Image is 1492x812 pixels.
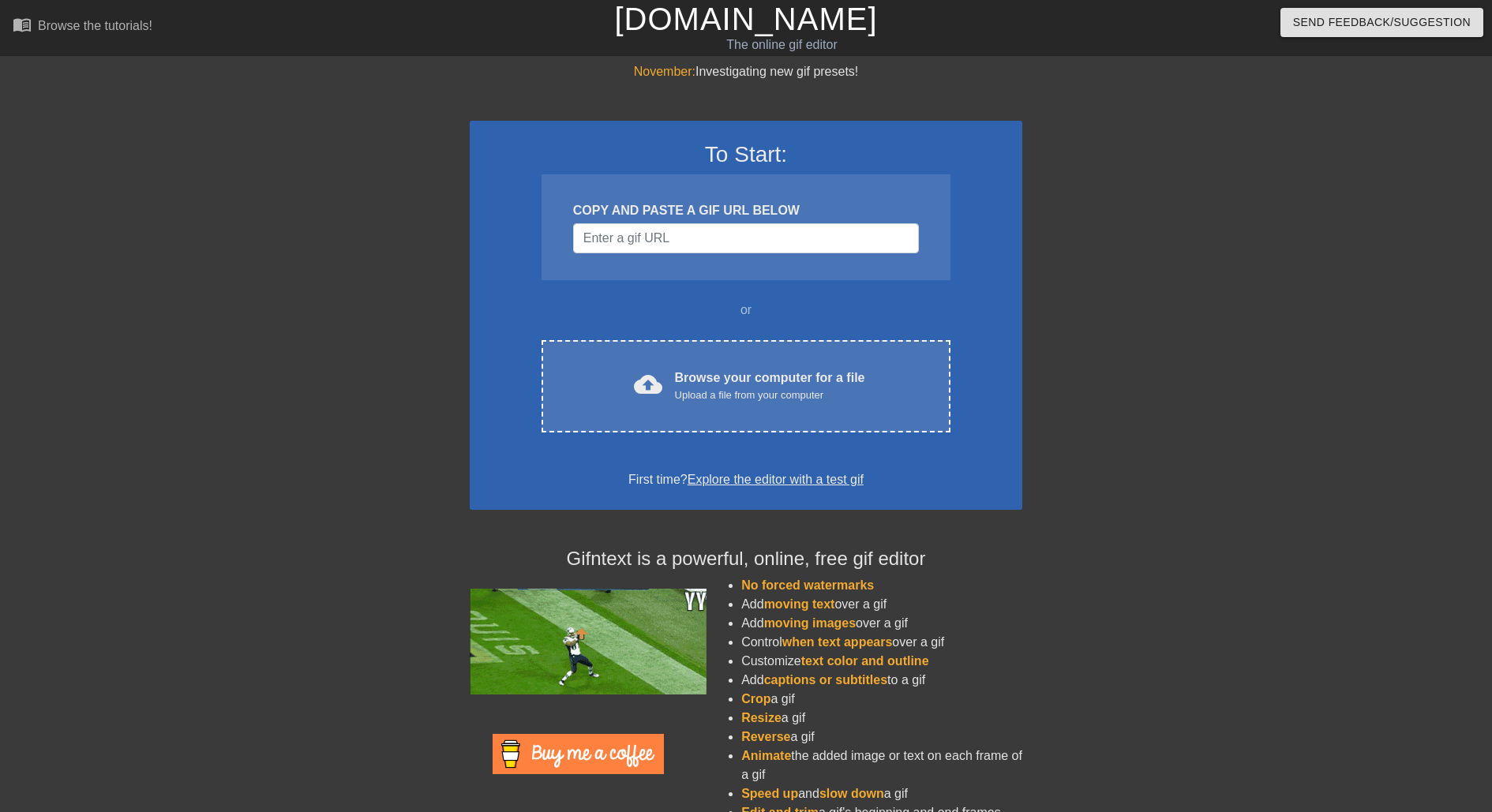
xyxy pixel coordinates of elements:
span: Crop [741,692,770,705]
span: No forced watermarks [741,578,874,592]
span: Reverse [741,730,790,743]
span: moving text [764,597,835,611]
li: Control over a gif [741,633,1022,652]
button: Send Feedback/Suggestion [1280,8,1483,37]
span: Resize [741,711,782,724]
li: Add to a gif [741,671,1022,690]
span: Animate [741,749,791,762]
span: slow down [819,787,884,800]
a: Explore the editor with a test gif [688,473,864,486]
div: COPY AND PASTE A GIF URL BELOW [573,201,919,220]
li: a gif [741,709,1022,728]
a: [DOMAIN_NAME] [614,2,877,36]
li: Add over a gif [741,595,1022,614]
div: Browse the tutorials! [38,19,152,32]
li: the added image or text on each frame of a gif [741,747,1022,784]
h3: To Start: [490,141,1002,168]
span: Speed up [741,787,798,800]
h4: Gifntext is a powerful, online, free gif editor [470,548,1022,571]
div: The online gif editor [505,36,1059,54]
span: November: [634,65,695,78]
span: Send Feedback/Suggestion [1293,13,1471,32]
span: cloud_upload [634,370,662,399]
img: football_small.gif [470,589,707,694]
li: Customize [741,652,1022,671]
div: or [511,301,981,320]
div: Browse your computer for a file [675,369,865,403]
input: Username [573,223,919,253]
li: Add over a gif [741,614,1022,633]
div: First time? [490,470,1002,489]
span: when text appears [782,635,893,649]
div: Investigating new gif presets! [470,62,1022,81]
div: Upload a file from your computer [675,387,865,403]
span: menu_book [13,15,32,34]
li: a gif [741,690,1022,709]
a: Browse the tutorials! [13,15,152,39]
span: moving images [764,616,856,630]
span: captions or subtitles [764,673,887,687]
span: text color and outline [801,654,929,668]
img: Buy Me A Coffee [493,734,664,774]
li: and a gif [741,784,1022,803]
li: a gif [741,728,1022,747]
